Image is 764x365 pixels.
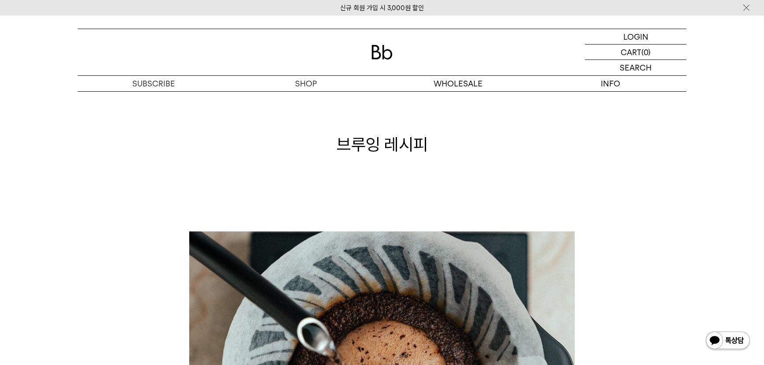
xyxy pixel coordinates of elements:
img: 카카오톡 채널 1:1 채팅 버튼 [705,331,751,352]
p: INFO [534,76,686,91]
h1: 브루잉 레시피 [78,133,686,156]
p: WHOLESALE [382,76,534,91]
p: SEARCH [620,60,652,75]
a: SHOP [230,76,382,91]
p: CART [621,45,641,60]
p: (0) [641,45,651,60]
a: 신규 회원 가입 시 3,000원 할인 [340,4,424,12]
a: LOGIN [585,29,686,45]
a: SUBSCRIBE [78,76,230,91]
img: 로고 [371,45,393,60]
a: CART (0) [585,45,686,60]
p: LOGIN [623,29,648,44]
